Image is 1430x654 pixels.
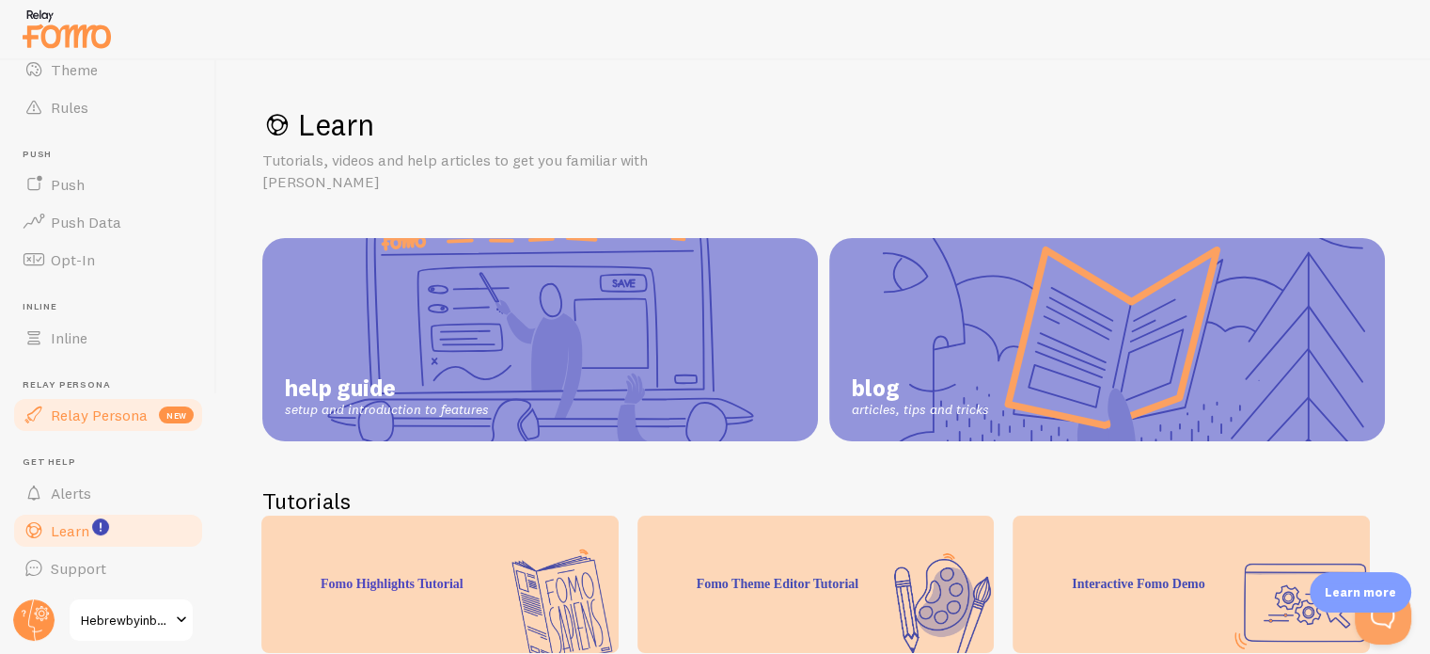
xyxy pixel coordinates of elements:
a: help guide setup and introduction to features [262,238,818,441]
span: Theme [51,60,98,79]
span: Push Data [51,213,121,231]
a: Support [11,550,205,587]
h2: Tutorials [262,487,1385,516]
span: Learn [51,521,89,540]
a: Alerts [11,474,205,512]
a: Inline [11,319,205,357]
a: Push [11,166,205,203]
a: Rules [11,88,205,126]
span: Rules [51,98,88,117]
span: blog [852,374,989,402]
p: Tutorials, videos and help articles to get you familiar with [PERSON_NAME] [262,150,714,193]
div: Learn more [1310,572,1411,613]
span: Relay Persona [51,406,148,424]
span: new [159,407,194,423]
p: Learn more [1325,583,1396,601]
span: articles, tips and tricks [852,402,989,419]
div: Interactive Fomo Demo [1013,516,1370,653]
span: Inline [23,301,205,313]
a: Theme [11,51,205,88]
a: blog articles, tips and tricks [829,238,1385,441]
span: Support [51,559,106,578]
span: Inline [51,328,87,347]
iframe: Help Scout Beacon - Open [1355,588,1411,645]
span: Get Help [23,456,205,469]
span: Push [23,149,205,161]
svg: <p>Watch New Feature Tutorials!</p> [92,518,109,535]
a: Learn [11,512,205,550]
span: Alerts [51,484,91,502]
span: Hebrewbyinbal (learn) [81,609,170,631]
a: Relay Persona new [11,396,205,434]
a: Hebrewbyinbal (learn) [68,598,195,643]
div: Fomo Theme Editor Tutorial [637,516,995,653]
span: help guide [285,374,489,402]
span: Opt-In [51,250,95,269]
div: Fomo Highlights Tutorial [261,516,619,653]
h1: Learn [262,105,1385,144]
img: fomo-relay-logo-orange.svg [20,5,114,53]
a: Push Data [11,203,205,241]
span: setup and introduction to features [285,402,489,419]
span: Relay Persona [23,379,205,391]
span: Push [51,175,85,194]
a: Opt-In [11,241,205,279]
